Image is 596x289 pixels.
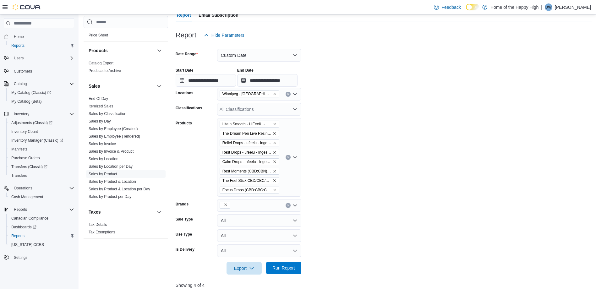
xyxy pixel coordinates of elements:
[293,203,298,208] button: Open list of options
[222,187,271,193] span: Focus Drops (CBD:CBC:CBG) - ufeelu - Ingestible Oils - 30mL
[176,282,592,288] p: Showing 4 of 4
[89,126,138,131] span: Sales by Employee (Created)
[11,233,25,238] span: Reports
[9,128,41,135] a: Inventory Count
[11,225,36,230] span: Dashboards
[9,215,51,222] a: Canadian Compliance
[11,33,26,41] a: Home
[11,184,35,192] button: Operations
[286,155,291,160] button: Clear input
[9,119,74,127] span: Adjustments (Classic)
[84,31,168,41] div: Pricing
[176,217,193,222] label: Sale Type
[6,240,77,249] button: [US_STATE] CCRS
[6,223,77,232] a: Dashboards
[220,158,279,165] span: Calm Drops - ufeelu - Ingestible Oils - 30mL
[9,223,74,231] span: Dashboards
[89,179,136,184] span: Sales by Product & Location
[293,155,298,160] button: Open list of options
[6,154,77,162] button: Purchase Orders
[6,41,77,50] button: Reports
[227,262,262,275] button: Export
[89,172,117,177] span: Sales by Product
[11,67,74,75] span: Customers
[220,90,279,97] span: Winnipeg - Polo Park - Garden Variety
[89,112,126,116] a: Sales by Classification
[9,119,55,127] a: Adjustments (Classic)
[9,89,74,96] span: My Catalog (Classic)
[89,149,134,154] a: Sales by Invoice & Product
[490,3,539,11] p: Home of the Happy High
[273,188,276,192] button: Remove Focus Drops (CBD:CBC:CBG) - ufeelu - Ingestible Oils - 30mL from selection in this group
[224,203,227,207] button: Remove from selection in this group
[11,206,30,213] button: Reports
[89,209,101,215] h3: Taxes
[545,3,552,11] span: DW
[176,68,194,73] label: Start Date
[89,222,107,227] a: Tax Details
[6,88,77,97] a: My Catalog (Classic)
[273,92,276,96] button: Remove Winnipeg - Polo Park - Garden Variety from selection in this group
[84,221,168,238] div: Taxes
[9,128,74,135] span: Inventory Count
[286,203,291,208] button: Clear input
[9,215,74,222] span: Canadian Compliance
[89,187,150,192] span: Sales by Product & Location per Day
[555,3,591,11] p: [PERSON_NAME]
[11,184,74,192] span: Operations
[177,9,191,21] span: Report
[14,207,27,212] span: Reports
[89,157,118,161] a: Sales by Location
[176,121,192,126] label: Products
[9,154,42,162] a: Purchase Orders
[217,229,301,242] button: All
[222,121,271,127] span: Lite n Smooth - HiFeelU - Joints - 5 x 0.35g
[1,79,77,88] button: Catalog
[89,230,115,235] span: Tax Exemptions
[156,47,163,54] button: Products
[84,95,168,203] div: Sales
[11,68,35,75] a: Customers
[286,92,291,97] button: Clear input
[11,120,52,125] span: Adjustments (Classic)
[176,232,192,237] label: Use Type
[9,42,27,49] a: Reports
[466,4,479,10] input: Dark Mode
[6,145,77,154] button: Manifests
[273,179,276,183] button: Remove The Feel Stick CBD/CBC/CBG Roll On - Ufeelu - Infused Body - 28.5g from selection in this ...
[441,4,461,10] span: Feedback
[545,3,552,11] div: Dane Watson
[89,104,113,109] span: Itemized Sales
[89,68,121,73] a: Products to Archive
[431,1,463,14] a: Feedback
[89,134,140,139] a: Sales by Employee (Tendered)
[222,159,271,165] span: Calm Drops - ufeelu - Ingestible Oils - 30mL
[176,90,194,95] label: Locations
[9,98,74,105] span: My Catalog (Beta)
[9,137,74,144] span: Inventory Manager (Classic)
[9,172,30,179] a: Transfers
[14,69,32,74] span: Customers
[541,3,542,11] p: |
[11,54,74,62] span: Users
[6,193,77,201] button: Cash Management
[89,47,154,54] button: Products
[11,242,44,247] span: [US_STATE] CCRS
[11,138,63,143] span: Inventory Manager (Classic)
[11,194,43,199] span: Cash Management
[11,254,74,261] span: Settings
[11,206,74,213] span: Reports
[14,255,27,260] span: Settings
[6,171,77,180] button: Transfers
[89,68,121,73] span: Products to Archive
[11,54,26,62] button: Users
[6,162,77,171] a: Transfers (Classic)
[11,80,29,88] button: Catalog
[89,172,117,176] a: Sales by Product
[176,247,194,252] label: Is Delivery
[273,150,276,154] button: Remove Rest Drops - ufeelu - Ingestible Oils - 30mL from selection in this group
[14,34,24,39] span: Home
